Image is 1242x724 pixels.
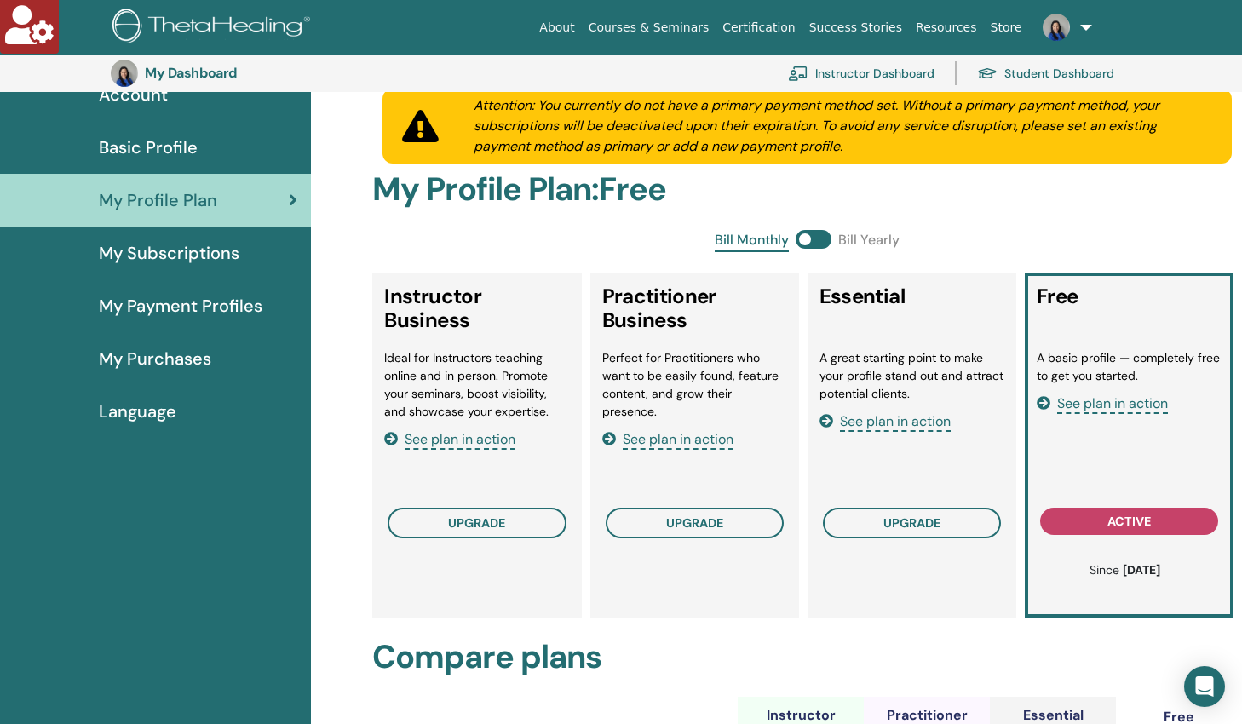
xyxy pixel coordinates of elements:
[372,638,1242,677] h2: Compare plans
[819,349,1004,403] li: A great starting point to make your profile stand out and attract potential clients.
[384,349,569,421] li: Ideal for Instructors teaching online and in person. Promote your seminars, boost visibility, and...
[453,95,1232,157] div: Attention: You currently do not have a primary payment method set. Without a primary payment meth...
[716,12,802,43] a: Certification
[819,412,951,430] a: See plan in action
[977,55,1114,92] a: Student Dashboard
[532,12,581,43] a: About
[909,12,984,43] a: Resources
[802,12,909,43] a: Success Stories
[883,515,940,531] span: upgrade
[111,60,138,87] img: default.jpg
[448,515,505,531] span: upgrade
[1184,666,1225,707] div: Open Intercom Messenger
[1040,508,1218,535] button: active
[112,9,316,47] img: logo.png
[405,430,515,450] span: See plan in action
[1123,562,1160,577] b: [DATE]
[666,515,723,531] span: upgrade
[1037,394,1168,412] a: See plan in action
[977,66,998,81] img: graduation-cap.svg
[606,508,784,538] button: upgrade
[984,12,1029,43] a: Store
[99,293,262,319] span: My Payment Profiles
[1043,14,1070,41] img: default.jpg
[99,240,239,266] span: My Subscriptions
[715,230,789,252] span: Bill Monthly
[602,349,787,421] li: Perfect for Practitioners who want to be easily found, feature content, and grow their presence.
[384,430,515,448] a: See plan in action
[99,399,176,424] span: Language
[1037,349,1222,385] li: A basic profile — completely free to get you started.
[372,170,1242,210] h2: My Profile Plan : Free
[788,66,808,81] img: chalkboard-teacher.svg
[99,135,198,160] span: Basic Profile
[788,55,934,92] a: Instructor Dashboard
[1057,394,1168,414] span: See plan in action
[582,12,716,43] a: Courses & Seminars
[1107,514,1151,529] span: active
[1045,561,1205,579] p: Since
[623,430,733,450] span: See plan in action
[99,82,168,107] span: Account
[388,508,566,538] button: upgrade
[602,430,733,448] a: See plan in action
[99,187,217,213] span: My Profile Plan
[840,412,951,432] span: See plan in action
[99,346,211,371] span: My Purchases
[838,230,900,252] span: Bill Yearly
[823,508,1001,538] button: upgrade
[145,65,315,81] h3: My Dashboard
